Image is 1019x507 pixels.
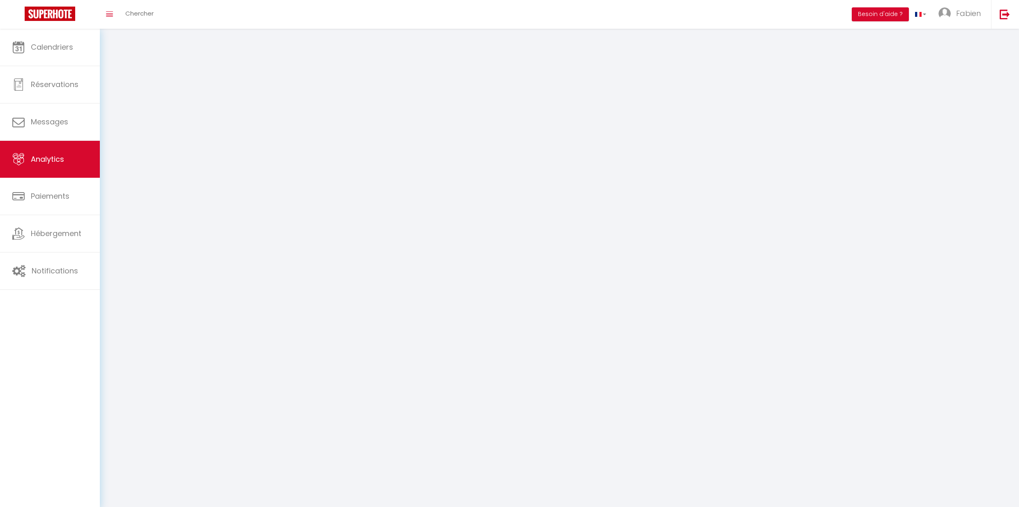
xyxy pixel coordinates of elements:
[31,154,64,164] span: Analytics
[31,79,78,89] span: Réservations
[31,191,69,201] span: Paiements
[25,7,75,21] img: Super Booking
[32,266,78,276] span: Notifications
[31,117,68,127] span: Messages
[852,7,909,21] button: Besoin d'aide ?
[31,42,73,52] span: Calendriers
[125,9,154,18] span: Chercher
[31,228,81,239] span: Hébergement
[938,7,951,20] img: ...
[956,8,981,18] span: Fabien
[1000,9,1010,19] img: logout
